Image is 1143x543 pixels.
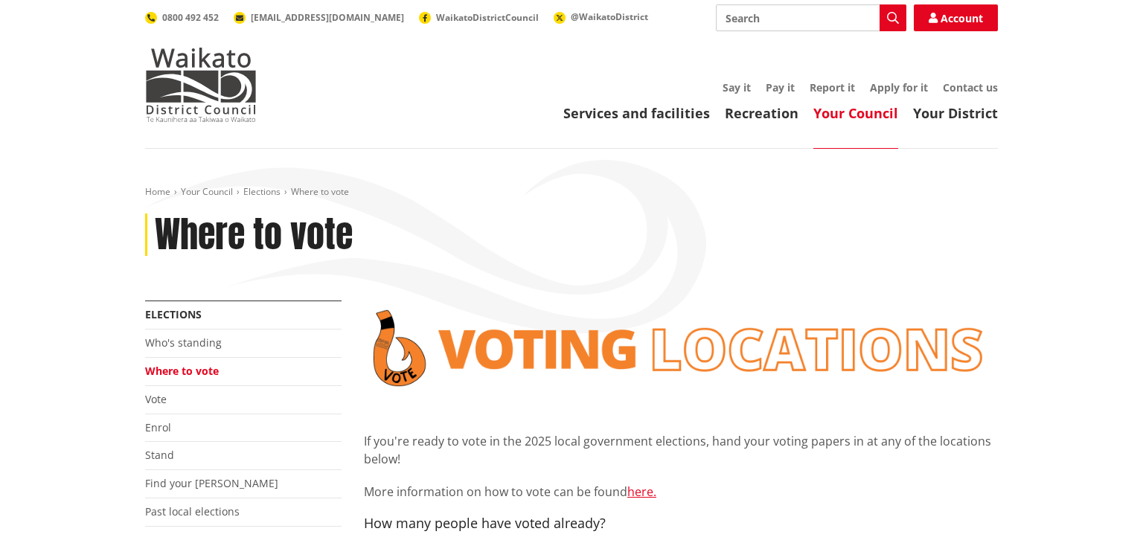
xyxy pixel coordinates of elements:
[145,307,202,321] a: Elections
[145,185,170,198] a: Home
[364,483,998,501] p: More information on how to vote can be found
[291,185,349,198] span: Where to vote
[155,213,353,257] h1: Where to vote
[914,4,998,31] a: Account
[145,48,257,122] img: Waikato District Council - Te Kaunihera aa Takiwaa o Waikato
[145,392,167,406] a: Vote
[364,301,998,396] img: voting locations banner
[870,80,928,94] a: Apply for it
[554,10,648,23] a: @WaikatoDistrict
[419,11,539,24] a: WaikatoDistrictCouncil
[627,483,656,500] a: here.
[563,104,710,122] a: Services and facilities
[145,420,171,434] a: Enrol
[810,80,855,94] a: Report it
[145,476,278,490] a: Find your [PERSON_NAME]
[243,185,281,198] a: Elections
[145,186,998,199] nav: breadcrumb
[162,11,219,24] span: 0800 492 452
[766,80,795,94] a: Pay it
[813,104,898,122] a: Your Council
[716,4,906,31] input: Search input
[723,80,751,94] a: Say it
[943,80,998,94] a: Contact us
[145,448,174,462] a: Stand
[913,104,998,122] a: Your District
[251,11,404,24] span: [EMAIL_ADDRESS][DOMAIN_NAME]
[725,104,798,122] a: Recreation
[181,185,233,198] a: Your Council
[145,504,240,518] a: Past local elections
[145,11,219,24] a: 0800 492 452
[436,11,539,24] span: WaikatoDistrictCouncil
[234,11,404,24] a: [EMAIL_ADDRESS][DOMAIN_NAME]
[571,10,648,23] span: @WaikatoDistrict
[364,432,998,468] p: If you're ready to vote in the 2025 local government elections, hand your voting papers in at any...
[145,335,222,350] a: Who's standing
[145,364,219,378] a: Where to vote
[364,515,998,532] h4: How many people have voted already?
